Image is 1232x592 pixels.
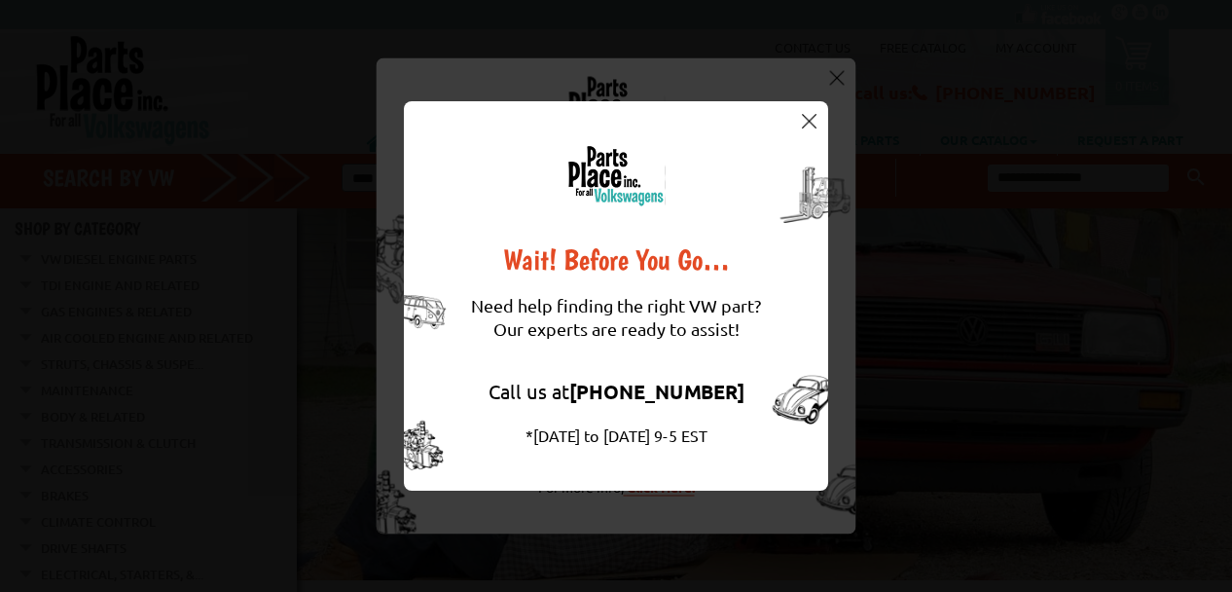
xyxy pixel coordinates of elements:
[471,245,761,275] div: Wait! Before You Go…
[471,424,761,447] div: *[DATE] to [DATE] 9-5 EST
[489,379,744,403] a: Call us at[PHONE_NUMBER]
[566,145,666,206] img: logo
[471,275,761,360] div: Need help finding the right VW part? Our experts are ready to assist!
[569,379,744,404] strong: [PHONE_NUMBER]
[802,114,816,129] img: close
